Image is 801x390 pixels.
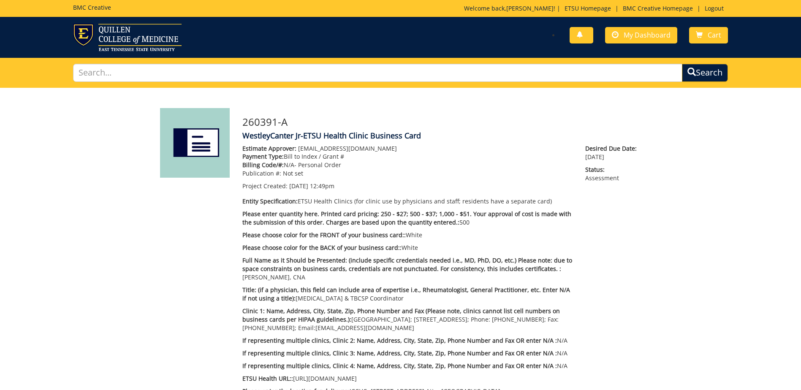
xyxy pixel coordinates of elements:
[242,161,573,169] p: N/A- Personal Order
[585,144,641,161] p: [DATE]
[242,374,293,382] span: ETSU Health URL::
[242,144,573,153] p: [EMAIL_ADDRESS][DOMAIN_NAME]
[242,161,284,169] span: Billing Code/#:
[242,210,573,227] p: 500
[619,4,697,12] a: BMC Creative Homepage
[242,244,402,252] span: Please choose color for the BACK of your business card::
[605,27,677,43] a: My Dashboard
[242,197,573,206] p: ETSU Health Clinics (for clinic use by physicians and staff; residents have a separate card)
[682,64,728,82] button: Search
[160,108,230,178] img: Product featured image
[242,349,573,357] p: N/A
[242,286,570,302] span: Title: (if a physician, this field can include area of expertise i.e., Rheumatologist, General Pr...
[242,144,296,152] span: Estimate Approver:
[242,231,406,239] span: Please choose color for the FRONT of your business card::
[701,4,728,12] a: Logout
[708,30,721,40] span: Cart
[283,169,303,177] span: Not set
[242,231,573,239] p: White
[242,307,560,323] span: Clinic 1: Name, Address, City, State, Zip, Phone Number and Fax (Please note, clinics cannot list...
[585,144,641,153] span: Desired Due Date:
[242,244,573,252] p: White
[242,169,281,177] span: Publication #:
[289,182,334,190] span: [DATE] 12:49pm
[242,286,573,303] p: [MEDICAL_DATA] & TBCSP Coordinator
[242,152,284,160] span: Payment Type:
[242,197,298,205] span: Entity Specification:
[242,182,288,190] span: Project Created:
[242,210,571,226] span: Please enter quantity here. Printed card pricing: 250 - $27; 500 - $37; 1,000 - $51. Your approva...
[242,374,573,383] p: [URL][DOMAIN_NAME]
[624,30,671,40] span: My Dashboard
[560,4,615,12] a: ETSU Homepage
[585,165,641,174] span: Status:
[242,116,641,127] h3: 260391-A
[73,4,111,11] h5: BMC Creative
[242,307,573,332] p: [GEOGRAPHIC_DATA]; [STREET_ADDRESS]; Phone: [PHONE_NUMBER]; Fax: [PHONE_NUMBER]; Email: [EMAIL_AD...
[689,27,728,43] a: Cart
[242,336,557,344] span: If representing multiple clinics, Clinic 2: Name, Address, City, State, Zip, Phone Number and Fax...
[464,4,728,13] p: Welcome back, ! | | |
[242,362,557,370] span: If representing multiple clinics, Clinic 4: Name, Address, City, State, Zip, Phone Number and Fax...
[242,256,572,273] span: Full Name as it Should be Presented: (include specific credentials needed i.e., MD, PhD, DO, etc....
[506,4,554,12] a: [PERSON_NAME]
[242,336,573,345] p: N/A
[242,362,573,370] p: N/A
[242,152,573,161] p: Bill to Index / Grant #
[73,64,682,82] input: Search...
[242,256,573,282] p: [PERSON_NAME], CNA
[585,165,641,182] p: Assessment
[73,24,182,51] img: ETSU logo
[242,132,641,140] h4: WestleyCanter Jr-ETSU Health Clinic Business Card
[242,349,557,357] span: If representing multiple clinics, Clinic 3: Name, Address, City, State, Zip, Phone Number and Fax...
